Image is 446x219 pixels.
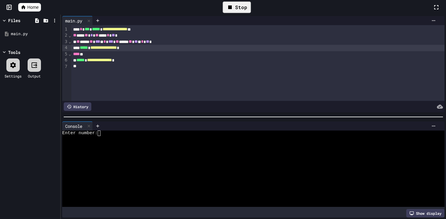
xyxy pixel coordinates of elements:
[11,31,58,37] div: main.py
[64,102,91,111] div: History
[8,49,20,55] div: Tools
[18,3,41,12] a: Home
[62,26,68,32] div: 1
[62,18,85,24] div: main.py
[8,17,20,24] div: Files
[5,73,22,79] div: Settings
[68,39,71,44] span: Fold line
[28,73,41,79] div: Output
[68,33,71,38] span: Fold line
[62,45,68,51] div: 4
[62,57,68,63] div: 6
[62,123,85,129] div: Console
[68,51,71,56] span: Fold line
[62,121,93,131] div: Console
[62,51,68,57] div: 5
[406,209,444,217] div: Show display
[223,2,251,13] div: Stop
[62,64,68,70] div: 7
[62,32,68,38] div: 2
[27,4,39,10] span: Home
[62,131,98,136] span: Enter number:
[62,39,68,45] div: 3
[62,16,93,25] div: main.py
